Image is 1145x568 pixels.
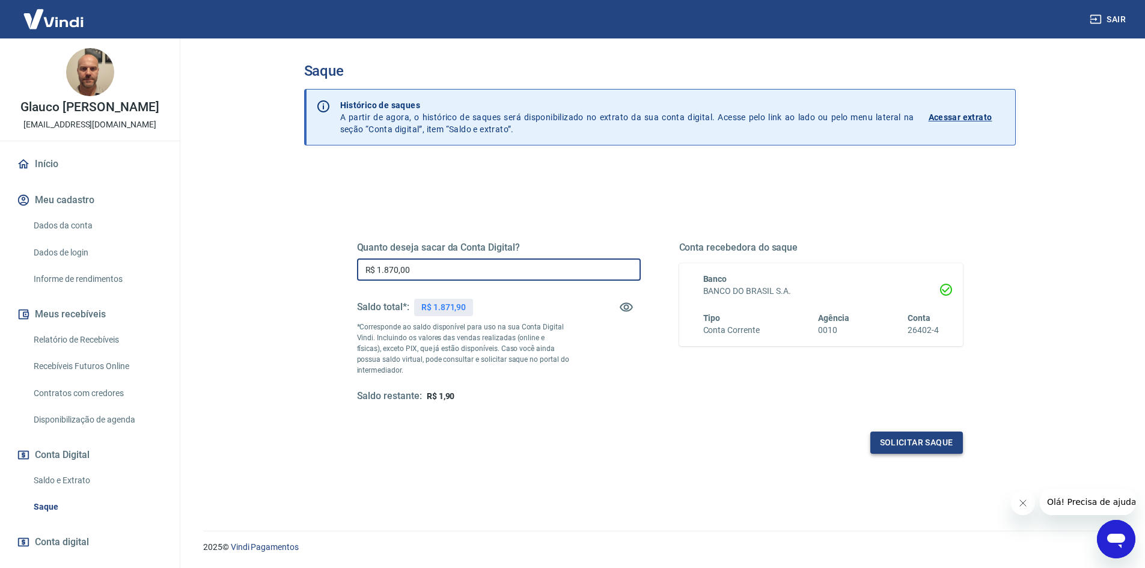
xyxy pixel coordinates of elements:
span: Tipo [703,313,721,323]
h6: 0010 [818,324,849,337]
h6: Conta Corrente [703,324,760,337]
a: Disponibilização de agenda [29,408,165,432]
a: Dados da conta [29,213,165,238]
a: Relatório de Recebíveis [29,328,165,352]
a: Início [14,151,165,177]
p: [EMAIL_ADDRESS][DOMAIN_NAME] [23,118,156,131]
a: Contratos com credores [29,381,165,406]
a: Informe de rendimentos [29,267,165,292]
button: Solicitar saque [870,432,963,454]
img: 884c400a-8833-47f1-86f2-deea47fbfc1a.jpeg [66,48,114,96]
span: Banco [703,274,727,284]
button: Meu cadastro [14,187,165,213]
h3: Saque [304,63,1016,79]
a: Dados de login [29,240,165,265]
iframe: Fechar mensagem [1011,491,1035,515]
p: A partir de agora, o histórico de saques será disponibilizado no extrato da sua conta digital. Ac... [340,99,914,135]
iframe: Mensagem da empresa [1040,489,1135,515]
p: Glauco [PERSON_NAME] [20,101,159,114]
span: Conta [908,313,930,323]
a: Recebíveis Futuros Online [29,354,165,379]
button: Sair [1087,8,1131,31]
h6: 26402-4 [908,324,939,337]
a: Saque [29,495,165,519]
h5: Conta recebedora do saque [679,242,963,254]
p: *Corresponde ao saldo disponível para uso na sua Conta Digital Vindi. Incluindo os valores das ve... [357,322,570,376]
span: Conta digital [35,534,89,551]
button: Meus recebíveis [14,301,165,328]
a: Vindi Pagamentos [231,542,299,552]
iframe: Botão para abrir a janela de mensagens [1097,520,1135,558]
h6: BANCO DO BRASIL S.A. [703,285,939,298]
span: R$ 1,90 [427,391,455,401]
p: R$ 1.871,90 [421,301,466,314]
a: Saldo e Extrato [29,468,165,493]
h5: Saldo restante: [357,390,422,403]
h5: Quanto deseja sacar da Conta Digital? [357,242,641,254]
a: Acessar extrato [929,99,1006,135]
img: Vindi [14,1,93,37]
span: Agência [818,313,849,323]
p: Histórico de saques [340,99,914,111]
h5: Saldo total*: [357,301,409,313]
span: Olá! Precisa de ajuda? [7,8,101,18]
button: Conta Digital [14,442,165,468]
a: Conta digital [14,529,165,555]
p: Acessar extrato [929,111,992,123]
p: 2025 © [203,541,1116,554]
